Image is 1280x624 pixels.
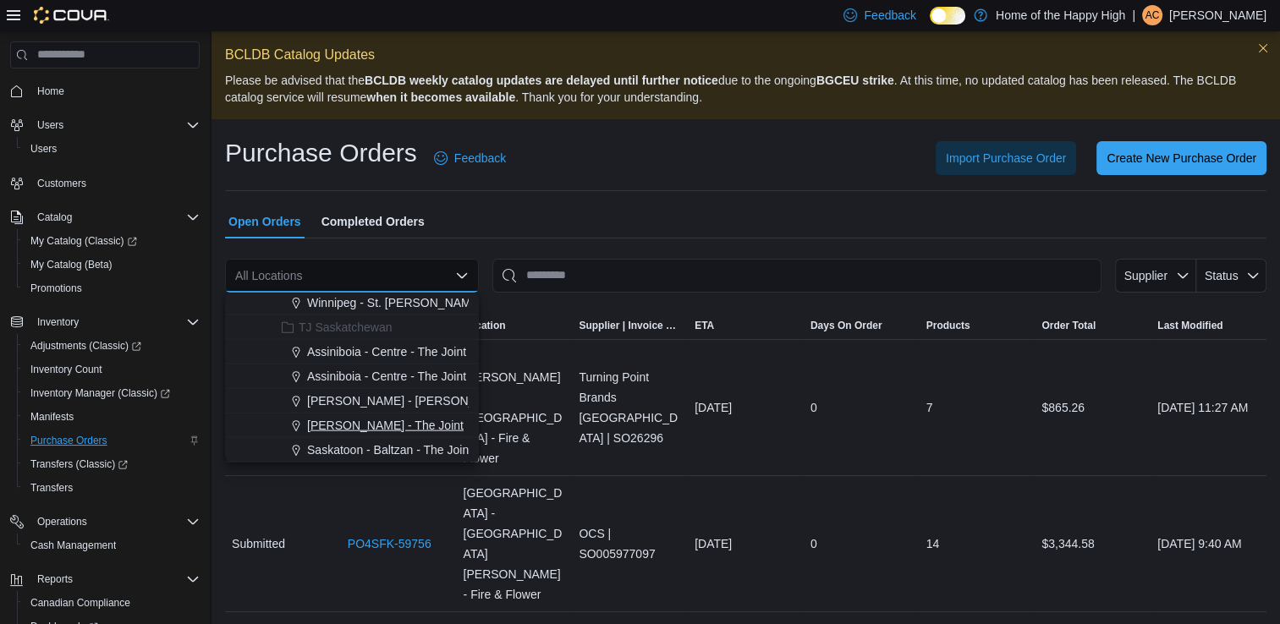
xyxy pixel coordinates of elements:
span: 0 [810,534,817,554]
span: Users [37,118,63,132]
button: TJ Saskatchewan [225,315,479,340]
button: Canadian Compliance [17,591,206,615]
span: Adjustments (Classic) [30,339,141,353]
a: Adjustments (Classic) [17,334,206,358]
button: Customers [3,171,206,195]
a: Inventory Count [24,359,109,380]
span: Purchase Orders [24,430,200,451]
button: Reports [30,569,80,589]
button: Last Modified [1151,312,1266,339]
span: Days On Order [810,319,882,332]
span: Cash Management [30,539,116,552]
div: [DATE] 11:27 AM [1151,391,1266,424]
input: Dark Mode [930,7,965,25]
span: Inventory [37,315,79,329]
button: Users [3,113,206,137]
span: Canadian Compliance [24,593,200,613]
span: Feedback [454,150,506,167]
span: [GEOGRAPHIC_DATA] - [GEOGRAPHIC_DATA][PERSON_NAME] - Fire & Flower [464,483,566,605]
span: Purchase Orders [30,434,107,447]
span: 0 [810,397,817,418]
a: My Catalog (Beta) [24,255,119,275]
span: Supplier [1124,269,1167,282]
a: Transfers [24,478,80,498]
button: [PERSON_NAME] - [PERSON_NAME] - The Joint [225,389,479,413]
span: Reports [30,569,200,589]
span: 14 [926,534,940,554]
a: Cash Management [24,535,123,556]
a: Promotions [24,278,89,298]
span: Operations [37,515,87,528]
span: Adjustments (Classic) [24,336,200,356]
span: My Catalog (Beta) [30,258,113,271]
a: Users [24,139,63,159]
span: Users [30,142,57,156]
button: Operations [30,512,94,532]
span: Create New Purchase Order [1107,150,1256,167]
button: Transfers [17,476,206,500]
a: Customers [30,173,93,194]
button: Assiniboia - Centre - The Joint [225,340,479,364]
span: Inventory [30,312,200,332]
span: Inventory Count [24,359,200,380]
div: $3,344.58 [1035,527,1151,561]
p: BCLDB Catalog Updates [225,45,1266,65]
button: Products [920,312,1036,339]
span: St. [PERSON_NAME] - [GEOGRAPHIC_DATA] - Fire & Flower [464,347,566,468]
a: My Catalog (Classic) [24,231,144,251]
span: Winnipeg - St. [PERSON_NAME]'s - The Joint [307,294,549,311]
span: Reports [37,572,73,586]
button: Dismiss this callout [1253,38,1273,58]
a: Transfers (Classic) [17,452,206,476]
a: Purchase Orders [24,430,114,451]
strong: when it becomes available [366,90,515,104]
button: Reports [3,567,206,591]
span: My Catalog (Classic) [30,234,137,248]
a: Adjustments (Classic) [24,336,148,356]
span: Manifests [24,407,200,427]
span: Completed Orders [321,205,425,238]
button: Inventory [30,312,85,332]
span: Saskatoon - Baltzan - The Joint [307,441,472,458]
span: My Catalog (Beta) [24,255,200,275]
button: ETA [688,312,804,339]
span: Inventory Manager (Classic) [30,386,170,400]
button: [PERSON_NAME] - The Joint [225,413,479,438]
div: Turning Point Brands [GEOGRAPHIC_DATA] | SO26296 [572,360,688,455]
span: Assiniboia - Centre - The Joint [307,343,466,360]
button: Supplier | Invoice Number [572,312,688,339]
span: Customers [30,172,200,194]
span: Home [30,80,200,101]
p: Home of the Happy High [996,5,1125,25]
button: Winnipeg - St. [PERSON_NAME]'s - The Joint [225,291,479,315]
div: [DATE] [688,527,804,561]
button: Operations [3,510,206,534]
strong: BCLDB weekly catalog updates are delayed until further notice [365,74,718,87]
span: Home [37,85,64,98]
span: Canadian Compliance [30,596,130,610]
button: Inventory [3,310,206,334]
button: Close list of options [455,269,469,282]
a: PO4SFK-59756 [348,534,431,554]
button: Catalog [3,205,206,229]
div: Location [464,319,506,332]
a: Inventory Manager (Classic) [17,381,206,405]
span: 7 [926,397,933,418]
span: Transfers (Classic) [30,457,128,471]
span: Manifests [30,410,74,424]
span: Cash Management [24,535,200,556]
button: Inventory Count [17,358,206,381]
span: Operations [30,512,200,532]
button: Saskatoon - Baltzan - The Joint [225,438,479,463]
button: Catalog [30,207,79,227]
span: [PERSON_NAME] - [PERSON_NAME] - The Joint [307,392,572,409]
span: Users [24,139,200,159]
span: Promotions [24,278,200,298]
button: My Catalog (Beta) [17,253,206,276]
button: Promotions [17,276,206,300]
span: Transfers [24,478,200,498]
button: Days On Order [804,312,920,339]
span: Order Total [1041,319,1096,332]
